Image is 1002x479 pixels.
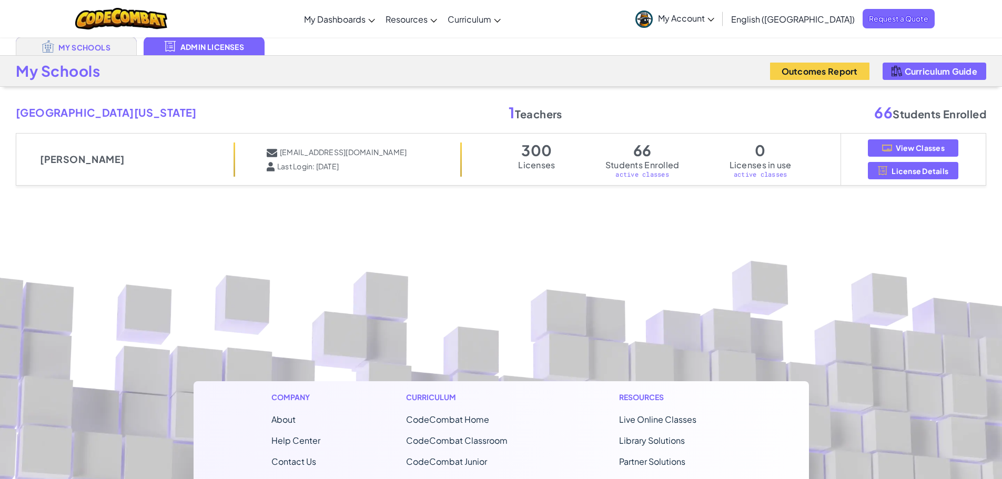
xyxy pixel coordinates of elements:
span: 1 [509,103,515,121]
span: License Details [892,167,948,175]
span: active classes [605,169,680,179]
a: My Account [630,2,720,35]
span: Last Login: [DATE] [277,162,339,171]
img: CodeCombat logo [75,8,167,29]
a: My Dashboards [299,5,380,33]
span: active classes [730,169,792,179]
a: Request a Quote [863,9,935,28]
span: Students Enrolled [605,160,680,169]
span: Curriculum Guide [905,67,977,76]
span: View Classes [896,144,945,152]
a: My Schools [16,37,137,55]
button: License Details [868,162,958,179]
span: Contact Us [271,456,316,467]
span: English ([GEOGRAPHIC_DATA]) [731,14,855,25]
span: Curriculum [448,14,491,25]
a: Help Center [271,435,320,446]
a: Outcomes Report [763,63,876,80]
img: avatar [635,11,653,28]
span: 66 [605,140,680,160]
span: 66 [874,103,893,121]
span: Resources [386,14,428,25]
span: My Dashboards [304,14,366,25]
a: CodeCombat Junior [406,456,487,467]
span: Licenses in use [730,160,792,169]
button: Curriculum Guide [883,63,986,80]
span: CodeCombat Home [406,414,489,425]
span: Teachers [509,103,562,123]
h1: Resources [619,392,731,403]
span: Students Enrolled [874,103,986,123]
a: Library Solutions [619,435,685,446]
span: [GEOGRAPHIC_DATA][US_STATE] [16,105,197,120]
a: CodeCombat Classroom [406,435,508,446]
a: Live Online Classes [619,414,696,425]
a: Resources [380,5,442,33]
button: Outcomes Report [770,63,869,80]
h1: My Schools [16,61,100,81]
button: View Classes [868,139,958,157]
a: About [271,414,296,425]
h1: Company [271,392,320,403]
a: Curriculum [442,5,506,33]
h1: Curriculum [406,392,533,403]
span: 300 [518,140,555,160]
img: IconEnvelope.svg [267,148,277,158]
a: English ([GEOGRAPHIC_DATA]) [726,5,860,33]
span: [EMAIL_ADDRESS][DOMAIN_NAME] [280,148,407,158]
img: IconLastLogin.svg [267,162,275,171]
a: Admin Licenses [144,37,265,55]
a: Partner Solutions [619,456,685,467]
span: My Account [658,13,714,24]
span: 0 [730,140,792,160]
span: [PERSON_NAME] [40,153,124,166]
span: Licenses [518,160,555,169]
